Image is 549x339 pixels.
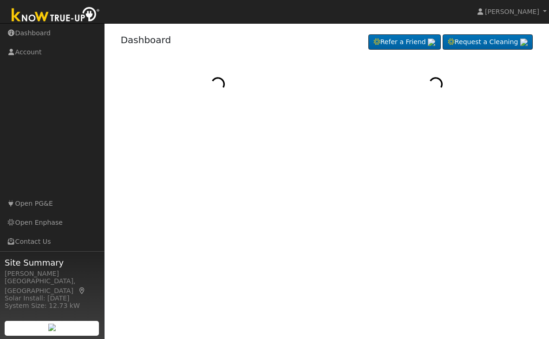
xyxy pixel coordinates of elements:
div: System Size: 12.73 kW [5,301,99,311]
img: Know True-Up [7,5,105,26]
img: retrieve [48,324,56,331]
div: Solar Install: [DATE] [5,293,99,303]
a: Refer a Friend [368,34,441,50]
img: retrieve [428,39,435,46]
span: Site Summary [5,256,99,269]
img: retrieve [520,39,528,46]
div: [PERSON_NAME] [5,269,99,279]
a: Dashboard [121,34,171,46]
a: Request a Cleaning [443,34,533,50]
span: [PERSON_NAME] [485,8,539,15]
a: Map [78,287,86,294]
div: [GEOGRAPHIC_DATA], [GEOGRAPHIC_DATA] [5,276,99,296]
